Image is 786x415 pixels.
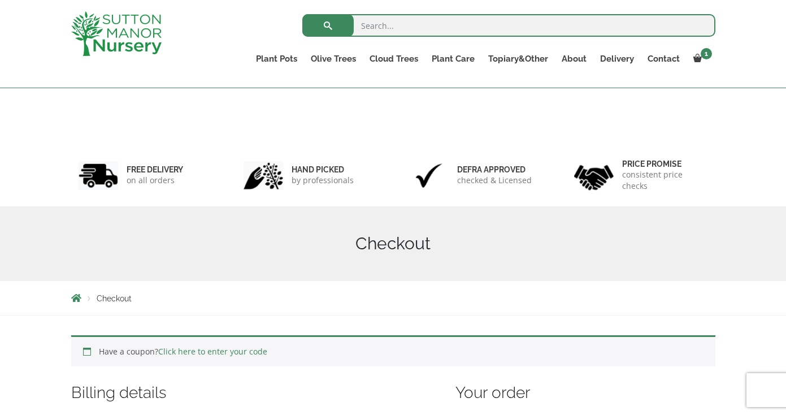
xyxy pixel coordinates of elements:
a: Contact [641,51,687,67]
a: Delivery [593,51,641,67]
a: Topiary&Other [481,51,555,67]
img: logo [71,11,162,56]
a: Cloud Trees [363,51,425,67]
a: Olive Trees [304,51,363,67]
h6: Price promise [622,159,708,169]
h1: Checkout [71,234,715,254]
a: Click here to enter your code [158,346,267,357]
img: 2.jpg [244,161,283,190]
h6: FREE DELIVERY [127,165,183,175]
h6: hand picked [292,165,354,175]
img: 4.jpg [574,158,614,192]
nav: Breadcrumbs [71,293,715,302]
p: checked & Licensed [457,175,532,186]
h3: Billing details [71,382,417,403]
div: Have a coupon? [71,335,715,366]
a: 1 [687,51,715,67]
h6: Defra approved [457,165,532,175]
a: About [555,51,593,67]
p: by professionals [292,175,354,186]
img: 1.jpg [79,161,118,190]
p: on all orders [127,175,183,186]
span: 1 [701,48,712,59]
img: 3.jpg [409,161,449,190]
a: Plant Pots [249,51,304,67]
input: Search... [302,14,715,37]
p: consistent price checks [622,169,708,192]
a: Plant Care [425,51,481,67]
h3: Your order [455,382,715,403]
span: Checkout [97,294,132,303]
